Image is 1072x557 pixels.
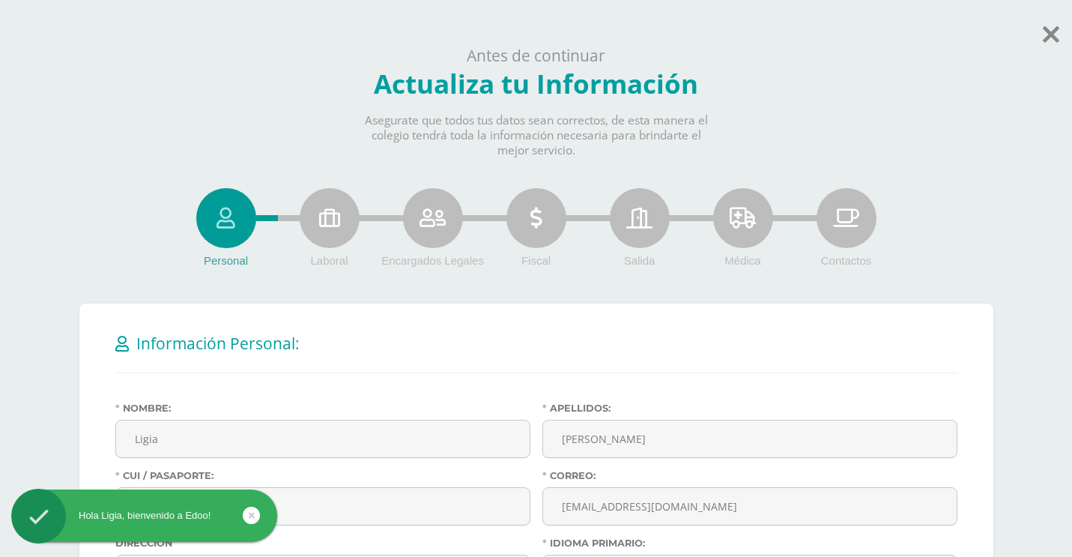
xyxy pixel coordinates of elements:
[115,403,530,414] label: Nombre:
[543,488,957,525] input: Correo
[11,509,277,523] div: Hola Ligia, bienvenido a Edoo!
[116,488,530,525] input: CUI / Pasaporte
[352,113,721,158] p: Asegurate que todos tus datos sean correctos, de esta manera el colegio tendrá toda la informació...
[542,403,957,414] label: Apellidos:
[724,254,760,267] span: Médica
[1043,13,1059,49] a: Saltar actualización de datos
[521,254,551,267] span: Fiscal
[115,470,530,481] label: CUI / Pasaporte:
[115,538,530,549] label: Dirección
[542,538,957,549] label: Idioma Primario:
[381,254,484,267] span: Encargados Legales
[136,333,300,354] span: Información Personal:
[821,254,872,267] span: Contactos
[543,421,957,457] input: Apellidos
[204,254,248,267] span: Personal
[467,45,605,66] span: Antes de continuar
[310,254,348,267] span: Laboral
[116,421,530,457] input: Nombre
[624,254,655,267] span: Salida
[542,470,957,481] label: Correo:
